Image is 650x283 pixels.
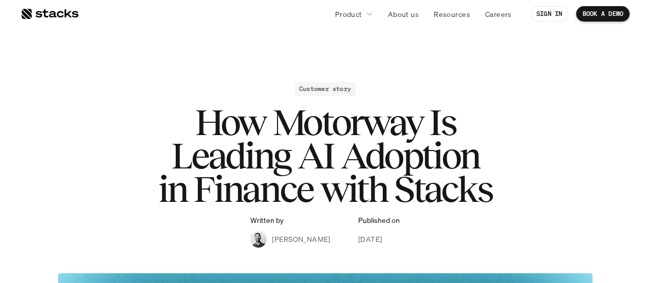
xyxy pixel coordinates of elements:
p: [DATE] [358,234,382,244]
p: Product [335,9,362,20]
a: About us [382,5,425,23]
p: About us [388,9,419,20]
a: Resources [428,5,476,23]
p: SIGN IN [536,10,563,17]
a: Privacy Policy [121,196,166,203]
p: Published on [358,216,400,225]
p: Written by [250,216,284,225]
p: BOOK A DEMO [582,10,623,17]
p: Resources [434,9,470,20]
a: BOOK A DEMO [576,6,629,22]
h2: Customer story [299,85,351,92]
a: Careers [479,5,518,23]
p: Careers [485,9,512,20]
h1: How Motorway Is Leading AI Adoption in Finance with Stacks [120,106,531,205]
a: SIGN IN [530,6,569,22]
p: [PERSON_NAME] [272,234,330,244]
